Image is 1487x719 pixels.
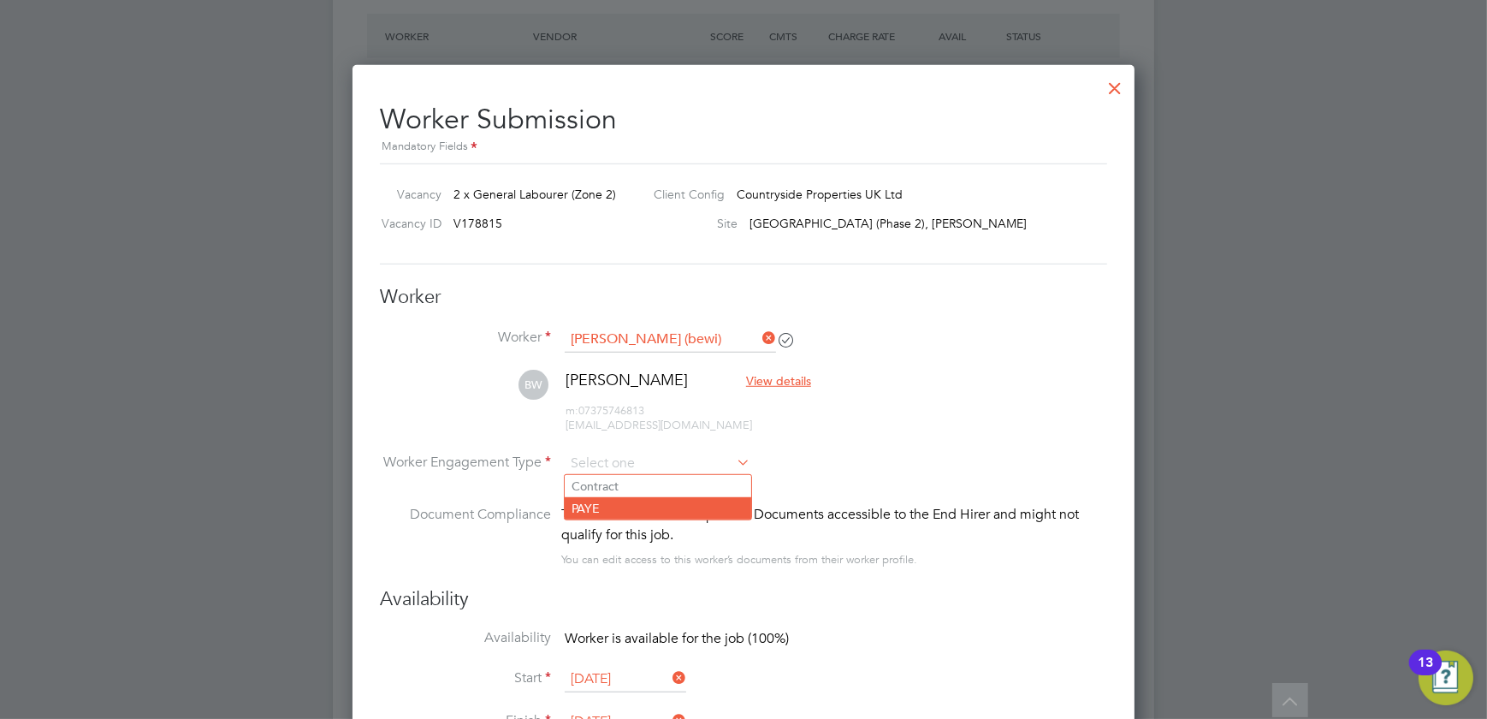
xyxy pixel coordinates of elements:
div: 13 [1418,663,1433,685]
span: [GEOGRAPHIC_DATA] (Phase 2), [PERSON_NAME] [749,216,1027,231]
span: 07375746813 [566,403,644,418]
label: Worker Engagement Type [380,454,551,472]
input: Search for... [565,327,776,353]
span: V178815 [453,216,502,231]
label: Availability [380,629,551,647]
span: View details [746,373,811,389]
h2: Worker Submission [380,89,1107,157]
h3: Worker [380,285,1107,310]
span: BW [518,370,548,400]
div: Mandatory Fields [380,138,1107,157]
label: Site [640,216,738,231]
span: [PERSON_NAME] [566,370,688,389]
input: Select one [565,451,750,477]
input: Select one [565,667,686,692]
span: [EMAIL_ADDRESS][DOMAIN_NAME] [566,418,752,432]
label: Vacancy [373,187,441,202]
label: Document Compliance [380,504,551,567]
h3: Availability [380,587,1107,612]
li: Contract [565,475,751,497]
div: This worker has no Compliance Documents accessible to the End Hirer and might not qualify for thi... [561,504,1107,545]
label: Client Config [640,187,725,202]
span: Countryside Properties UK Ltd [737,187,903,202]
span: Worker is available for the job (100%) [565,630,789,647]
label: Start [380,669,551,687]
label: Vacancy ID [373,216,441,231]
button: Open Resource Center, 13 new notifications [1419,651,1473,705]
div: You can edit access to this worker’s documents from their worker profile. [561,550,917,570]
label: Worker [380,329,551,347]
li: PAYE [565,497,751,520]
span: m: [566,403,578,418]
span: 2 x General Labourer (Zone 2) [453,187,616,202]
